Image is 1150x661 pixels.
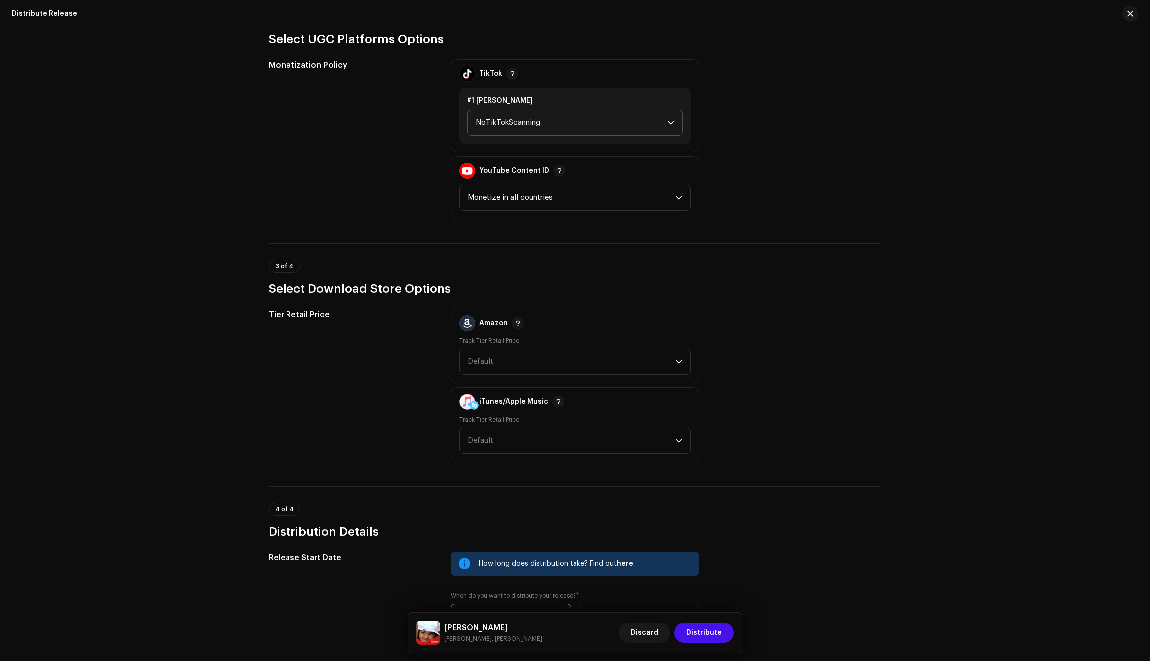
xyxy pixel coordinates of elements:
span: Monetize in all countries [468,185,675,210]
span: here [617,560,633,567]
div: iTunes/Apple Music [479,398,548,406]
h5: Release Start Date [269,552,435,564]
label: When do you want to distribute your release? [451,592,699,600]
h5: Tier Retail Price [269,309,435,321]
div: YouTube Content ID [479,167,549,175]
span: Default [468,437,493,444]
span: On a specific date [605,612,674,623]
h3: Select Download Store Options [269,281,881,297]
span: As soon as possible [477,612,550,623]
div: #1 [PERSON_NAME] [467,96,683,106]
h3: Select UGC Platforms Options [269,31,881,47]
label: Track Tier Retail Price [459,416,519,424]
button: Distribute [674,623,734,643]
span: NoTikTokScanning [476,110,667,135]
h3: Distribution Details [269,524,881,540]
img: 05f4965e-f23c-441c-b75a-9deece600e11 [416,621,440,645]
span: 4 of 4 [275,506,294,512]
label: Track Tier Retail Price [459,337,519,345]
span: 3 of 4 [275,263,293,269]
small: Khaleh Rizeh [444,634,542,644]
div: dropdown trigger [675,185,682,210]
div: Distribute Release [12,10,77,18]
span: Discard [631,623,658,643]
div: dropdown trigger [667,110,674,135]
div: TikTok [479,70,502,78]
h5: Monetization Policy [269,59,435,71]
button: Discard [619,623,670,643]
span: Default [468,349,675,374]
span: Default [468,358,493,365]
div: dropdown trigger [675,428,682,453]
span: Distribute [686,623,722,643]
div: Amazon [479,319,508,327]
div: How long does distribution take? Find out . [479,558,691,570]
div: dropdown trigger [675,349,682,374]
h5: Khaleh Rizeh [444,622,542,634]
span: Default [468,428,675,453]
